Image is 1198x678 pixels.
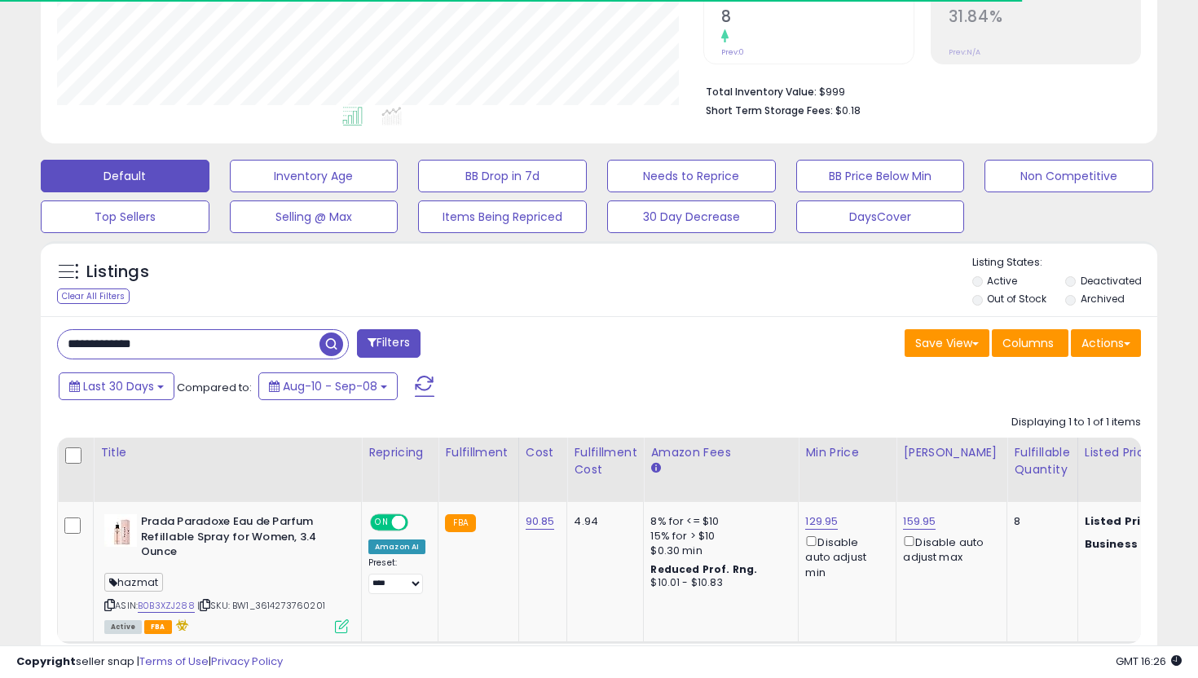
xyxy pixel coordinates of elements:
button: Selling @ Max [230,200,399,233]
div: Title [100,444,355,461]
b: Listed Price: [1085,513,1159,529]
button: BB Price Below Min [796,160,965,192]
b: Reduced Prof. Rng. [650,562,757,576]
label: Archived [1081,292,1125,306]
button: Columns [992,329,1068,357]
li: $999 [706,81,1129,100]
small: FBA [445,514,475,532]
div: Disable auto adjust min [805,533,883,580]
div: Clear All Filters [57,288,130,304]
label: Active [987,274,1017,288]
small: Prev: 0 [721,47,744,57]
span: $0.18 [835,103,861,118]
div: $10.01 - $10.83 [650,576,786,590]
div: Cost [526,444,561,461]
button: Inventory Age [230,160,399,192]
label: Out of Stock [987,292,1046,306]
button: Aug-10 - Sep-08 [258,372,398,400]
div: [PERSON_NAME] [903,444,1000,461]
a: Privacy Policy [211,654,283,669]
h2: 8 [721,7,913,29]
div: Displaying 1 to 1 of 1 items [1011,415,1141,430]
span: ON [372,516,392,530]
b: Total Inventory Value: [706,85,817,99]
button: Items Being Repriced [418,200,587,233]
span: Compared to: [177,380,252,395]
div: Fulfillment Cost [574,444,636,478]
div: 15% for > $10 [650,529,786,544]
img: 31+POWd9QFL._SL40_.jpg [104,514,137,547]
button: Save View [905,329,989,357]
span: Last 30 Days [83,378,154,394]
button: Filters [357,329,421,358]
strong: Copyright [16,654,76,669]
div: Repricing [368,444,431,461]
div: Disable auto adjust max [903,533,994,565]
button: Actions [1071,329,1141,357]
button: Last 30 Days [59,372,174,400]
small: Amazon Fees. [650,461,660,476]
button: Needs to Reprice [607,160,776,192]
span: hazmat [104,573,163,592]
span: 2025-10-9 16:26 GMT [1116,654,1182,669]
label: Deactivated [1081,274,1142,288]
span: | SKU: BW1_3614273760201 [197,599,325,612]
h2: 31.84% [949,7,1140,29]
i: hazardous material [172,619,189,631]
div: Preset: [368,557,425,594]
a: 90.85 [526,513,555,530]
small: Prev: N/A [949,47,980,57]
div: 4.94 [574,514,631,529]
div: Amazon Fees [650,444,791,461]
p: Listing States: [972,255,1158,271]
a: 159.95 [903,513,936,530]
span: Aug-10 - Sep-08 [283,378,377,394]
h5: Listings [86,261,149,284]
div: 8 [1014,514,1064,529]
button: BB Drop in 7d [418,160,587,192]
b: Prada Paradoxe Eau de Parfum Refillable Spray for Women, 3.4 Ounce [141,514,339,564]
div: 8% for <= $10 [650,514,786,529]
div: Fulfillment [445,444,511,461]
div: seller snap | | [16,654,283,670]
span: Columns [1002,335,1054,351]
b: Short Term Storage Fees: [706,103,833,117]
button: Default [41,160,209,192]
button: Top Sellers [41,200,209,233]
a: 129.95 [805,513,838,530]
button: 30 Day Decrease [607,200,776,233]
a: Terms of Use [139,654,209,669]
div: Min Price [805,444,889,461]
div: $0.30 min [650,544,786,558]
b: Business Price: [1085,536,1174,552]
a: B0B3XZJ288 [138,599,195,613]
button: Non Competitive [984,160,1153,192]
span: OFF [406,516,432,530]
div: Fulfillable Quantity [1014,444,1070,478]
button: DaysCover [796,200,965,233]
span: FBA [144,620,172,634]
span: All listings currently available for purchase on Amazon [104,620,142,634]
div: Amazon AI [368,539,425,554]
